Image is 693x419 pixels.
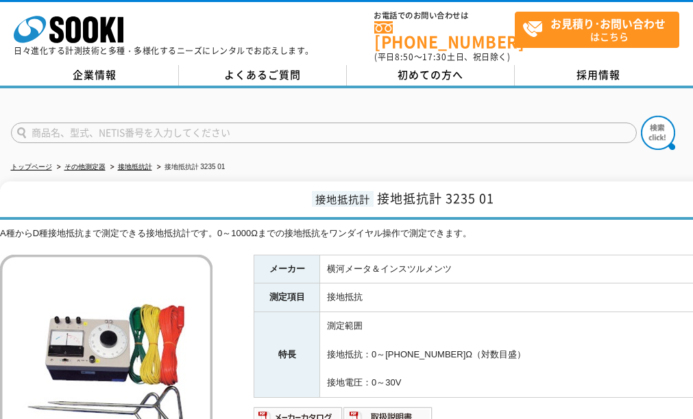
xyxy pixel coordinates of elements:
[11,65,179,86] a: 企業情報
[374,12,515,20] span: お電話でのお問い合わせは
[347,65,515,86] a: 初めての方へ
[14,47,314,55] p: 日々進化する計測技術と多種・多様化するニーズにレンタルでお応えします。
[312,191,374,207] span: 接地抵抗計
[374,51,510,63] span: (平日 ～ 土日、祝日除く)
[422,51,447,63] span: 17:30
[11,123,637,143] input: 商品名、型式、NETIS番号を入力してください
[64,163,106,170] a: その他測定器
[641,116,675,150] img: btn_search.png
[118,163,152,170] a: 接地抵抗計
[377,189,494,207] span: 接地抵抗計 3235 01
[254,312,320,398] th: 特長
[154,160,226,175] li: 接地抵抗計 3235 01
[11,163,52,170] a: トップページ
[398,67,463,82] span: 初めての方へ
[550,15,666,31] strong: お見積り･お問い合わせ
[374,21,515,49] a: [PHONE_NUMBER]
[515,12,679,48] a: お見積り･お問い合わせはこちら
[254,255,320,283] th: メーカー
[179,65,347,86] a: よくあるご質問
[515,65,683,86] a: 採用情報
[522,12,679,47] span: はこちら
[395,51,414,63] span: 8:50
[254,283,320,312] th: 測定項目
